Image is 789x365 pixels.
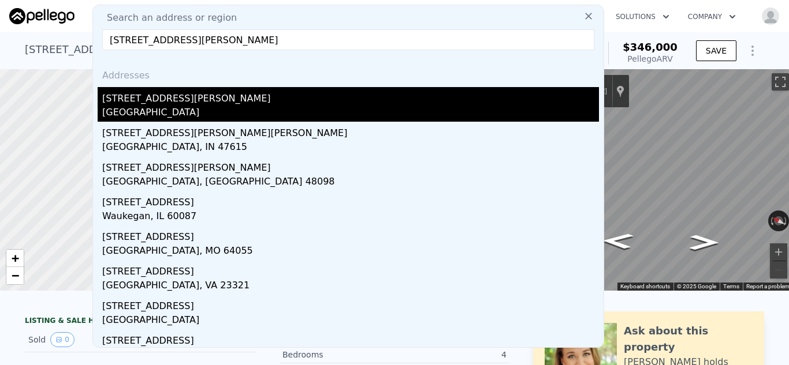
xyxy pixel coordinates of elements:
div: Addresses [98,59,599,87]
span: © 2025 Google [677,283,716,289]
button: Rotate counterclockwise [768,210,775,231]
img: avatar [761,7,780,25]
span: $346,000 [623,41,678,53]
button: Toggle fullscreen view [772,73,789,91]
button: Show Options [741,39,764,62]
button: Zoom in [770,243,787,261]
a: Zoom out [6,267,24,284]
div: [STREET_ADDRESS] [102,260,599,279]
div: [GEOGRAPHIC_DATA] [102,106,599,122]
div: [GEOGRAPHIC_DATA], VA 23321 [102,279,599,295]
div: [STREET_ADDRESS] , Lehigh Acres , FL 33974 [25,42,256,58]
div: [GEOGRAPHIC_DATA], [GEOGRAPHIC_DATA] 48098 [102,175,599,191]
a: Zoom in [6,250,24,267]
path: Go Southeast, Patio Cir [677,231,731,254]
button: Solutions [606,6,679,27]
div: [STREET_ADDRESS] [102,191,599,209]
img: Pellego [9,8,75,24]
button: Company [679,6,745,27]
button: Rotate clockwise [783,210,789,231]
button: SAVE [696,40,736,61]
input: Enter an address, city, region, neighborhood or zip code [102,29,594,50]
div: Sold [28,332,131,347]
button: Zoom out [770,261,787,279]
div: [STREET_ADDRESS] [102,329,599,348]
div: [STREET_ADDRESS] [102,225,599,244]
div: [STREET_ADDRESS][PERSON_NAME] [102,87,599,106]
div: 4 [394,349,507,360]
div: [GEOGRAPHIC_DATA], MO 64055 [102,244,599,260]
div: [STREET_ADDRESS][PERSON_NAME][PERSON_NAME] [102,122,599,140]
a: Terms (opens in new tab) [723,283,739,289]
div: [STREET_ADDRESS][PERSON_NAME] [102,156,599,175]
span: Search an address or region [98,11,237,25]
div: [STREET_ADDRESS] [102,295,599,313]
span: − [12,268,19,283]
div: Ask about this property [624,323,753,355]
a: Show location on map [616,85,624,97]
div: [GEOGRAPHIC_DATA], IN 47615 [102,140,599,156]
div: LISTING & SALE HISTORY [25,316,256,328]
span: + [12,251,19,265]
div: Bedrooms [282,349,394,360]
button: Keyboard shortcuts [620,283,670,291]
div: [GEOGRAPHIC_DATA] [102,313,599,329]
button: View historical data [50,332,75,347]
div: Pellego ARV [623,53,678,65]
path: Go Northwest, Patio Cir [589,229,647,253]
div: Waukegan, IL 60087 [102,209,599,225]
